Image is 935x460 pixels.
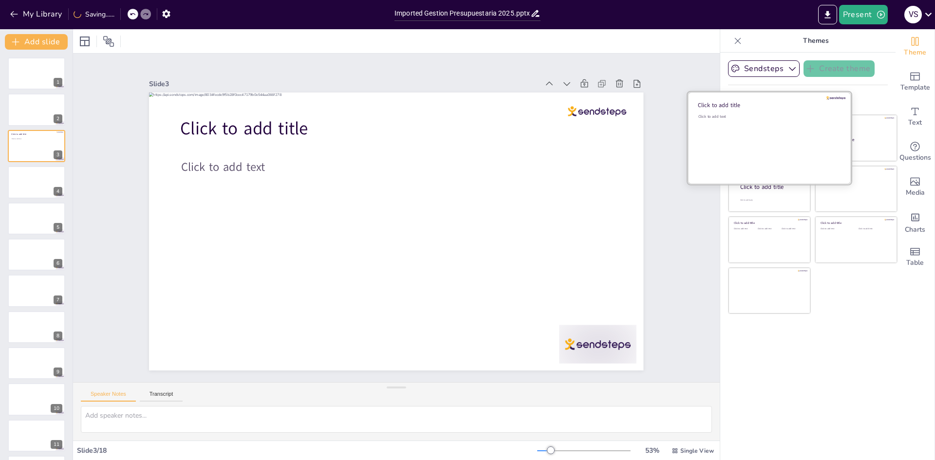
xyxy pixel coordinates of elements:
span: Click to add title [821,221,841,225]
div: Slide 3 [164,54,552,104]
div: https://cdn.sendsteps.com/images/logo/sendsteps_logo_white.pnghttps://cdn.sendsteps.com/images/lo... [8,166,65,198]
button: My Library [7,6,66,22]
div: 2 [54,114,62,123]
span: Template [900,82,930,93]
div: https://cdn.sendsteps.com/images/logo/sendsteps_logo_white.pnghttps://cdn.sendsteps.com/images/lo... [8,93,65,126]
span: Position [103,36,114,47]
button: Create theme [804,60,875,77]
div: 11 [51,440,62,449]
button: Speaker Notes [81,391,136,402]
div: https://cdn.sendsteps.com/images/logo/sendsteps_logo_white.pnghttps://cdn.sendsteps.com/images/lo... [8,202,65,235]
div: Slide 3 / 18 [77,446,537,455]
div: 53 % [640,446,664,455]
div: 9 [54,368,62,376]
div: https://cdn.sendsteps.com/images/logo/sendsteps_logo_white.pnghttps://cdn.sendsteps.com/images/lo... [8,130,65,162]
div: 8 [54,331,62,340]
div: 4 [54,187,62,196]
div: https://cdn.sendsteps.com/images/logo/sendsteps_logo_white.pnghttps://cdn.sendsteps.com/images/lo... [8,57,65,90]
span: Click to add text [859,228,873,230]
div: 7 [8,275,65,307]
div: 11 [8,420,65,452]
div: 8 [8,311,65,343]
span: Click to add text [782,228,796,230]
div: V S [904,6,922,23]
input: Insert title [394,6,530,20]
span: Click to add text [187,137,272,162]
span: Click to add title [740,183,784,191]
span: Click to add text [12,138,21,140]
span: Click to add text [758,228,772,230]
button: Add slide [5,34,68,50]
button: Present [839,5,888,24]
div: 1 [54,78,62,87]
div: 5 [54,223,62,232]
div: Saving...... [74,10,114,19]
button: V S [904,5,922,24]
span: Click to add title [11,132,26,135]
div: 6 [54,259,62,268]
span: Click to add text [698,114,726,119]
span: Charts [905,224,925,235]
p: Themes [746,29,886,53]
span: Click to add title [734,221,755,225]
span: Click to add text [821,228,835,230]
div: Add ready made slides [896,64,935,99]
button: Transcript [140,391,183,402]
span: Table [906,258,924,268]
div: Add charts and graphs [896,204,935,239]
span: Questions [899,152,931,163]
span: Click to add title [189,94,319,131]
div: 10 [51,404,62,413]
div: Layout [77,34,93,49]
span: Click to add title [823,137,855,143]
div: 3 [54,150,62,159]
span: Theme [904,47,926,58]
button: Sendsteps [728,60,800,77]
div: Add images, graphics, shapes or video [896,169,935,204]
div: Add a table [896,239,935,275]
span: Single View [680,447,714,455]
div: 7 [54,295,62,304]
span: Text [908,117,922,128]
div: Get real-time input from your audience [896,134,935,169]
div: Add text boxes [896,99,935,134]
div: 9 [8,347,65,379]
div: Change the overall theme [896,29,935,64]
span: Media [906,187,925,198]
div: https://cdn.sendsteps.com/images/logo/sendsteps_logo_white.pnghttps://cdn.sendsteps.com/images/lo... [8,239,65,271]
div: 10 [8,383,65,415]
span: Click to add body [740,199,753,201]
span: Click to add title [698,101,740,109]
button: Export to PowerPoint [818,5,837,24]
span: Click to add text [734,228,748,230]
